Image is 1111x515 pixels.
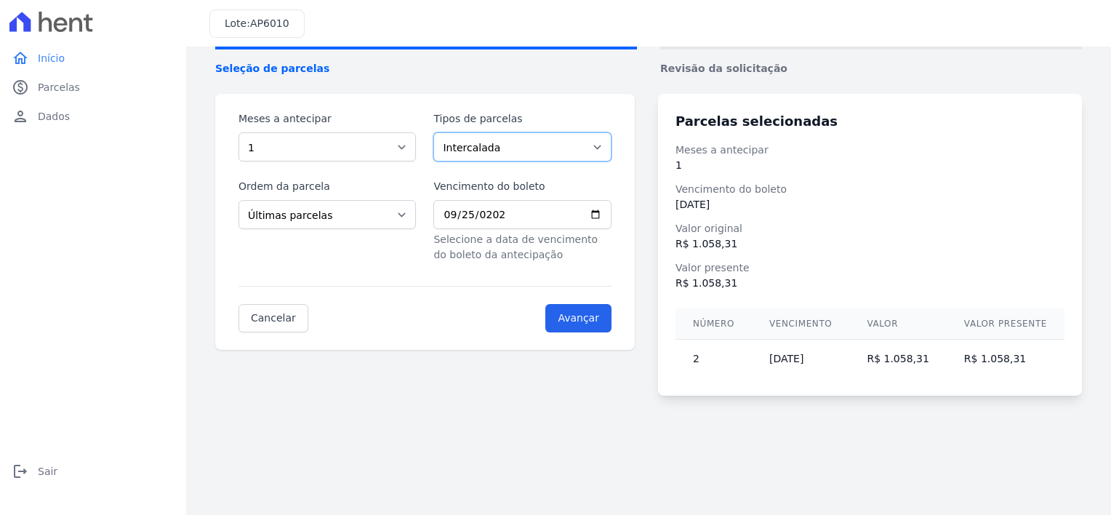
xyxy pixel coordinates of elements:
[675,182,1064,197] dt: Vencimento do boleto
[6,457,180,486] a: logoutSair
[238,111,416,127] label: Meses a antecipar
[238,179,416,194] label: Ordem da parcela
[38,51,65,65] span: Início
[947,340,1064,379] td: R$ 1.058,31
[675,143,1064,158] dt: Meses a antecipar
[675,158,1064,173] dd: 1
[947,308,1064,340] th: Valor presente
[12,463,29,480] i: logout
[660,61,1082,76] span: Revisão da solicitação
[675,276,1064,291] dd: R$ 1.058,31
[675,308,752,340] th: Número
[225,16,289,31] h3: Lote:
[38,109,70,124] span: Dados
[215,61,637,76] span: Seleção de parcelas
[849,308,946,340] th: Valor
[12,79,29,96] i: paid
[433,179,611,194] label: Vencimento do boleto
[38,464,57,479] span: Sair
[675,221,1064,236] dt: Valor original
[215,47,1082,76] nav: Progress
[545,304,611,332] input: Avançar
[238,304,308,332] a: Cancelar
[675,197,1064,212] dd: [DATE]
[6,73,180,102] a: paidParcelas
[433,111,611,127] label: Tipos de parcelas
[12,108,29,125] i: person
[752,308,849,340] th: Vencimento
[752,340,849,379] td: [DATE]
[849,340,946,379] td: R$ 1.058,31
[12,49,29,67] i: home
[675,111,1064,131] h3: Parcelas selecionadas
[675,236,1064,252] dd: R$ 1.058,31
[433,232,611,263] p: Selecione a data de vencimento do boleto da antecipação
[6,44,180,73] a: homeInício
[675,340,752,379] td: 2
[675,260,1064,276] dt: Valor presente
[250,17,289,29] span: AP6010
[38,80,80,95] span: Parcelas
[6,102,180,131] a: personDados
